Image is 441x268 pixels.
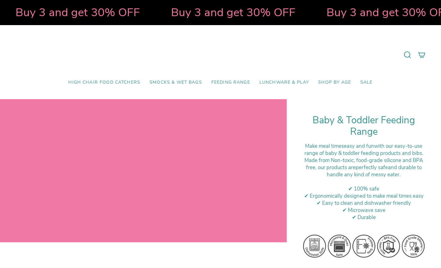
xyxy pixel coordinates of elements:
span: Feeding Range [211,80,250,85]
strong: Buy 3 and get 30% OFF [170,5,294,20]
div: ✔ Easy to clean and dishwasher friendly [302,200,425,207]
strong: Buy 3 and get 30% OFF [14,5,139,20]
span: ✔ Microwave save [342,207,385,214]
span: Lunchware & Play [259,80,309,85]
span: Shop by Age [318,80,351,85]
span: High Chair Food Catchers [68,80,140,85]
span: Smocks & Wet Bags [150,80,202,85]
a: High Chair Food Catchers [64,75,145,90]
a: Lunchware & Play [255,75,313,90]
span: ade from Non-toxic, food-grade silicone and BPA free, our products are and durable to handle any ... [306,157,423,178]
a: Feeding Range [207,75,255,90]
span: SALE [360,80,373,85]
div: M [302,157,425,178]
strong: easy and fun [344,143,374,150]
a: Shop by Age [313,75,356,90]
a: Smocks & Wet Bags [145,75,207,90]
a: SALE [356,75,377,90]
div: ✔ 100% safe [302,185,425,192]
strong: perfectly safe [356,164,388,171]
div: ✔ Ergonomically designed to make meal times easy [302,192,425,200]
a: Mumma’s Little Helpers [167,34,274,75]
div: Make meal times with our easy-to-use range of baby & toddler feeding products and bibs. [302,143,425,157]
h1: Baby & Toddler Feeding Range [302,115,425,138]
div: ✔ Durable [302,214,425,221]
